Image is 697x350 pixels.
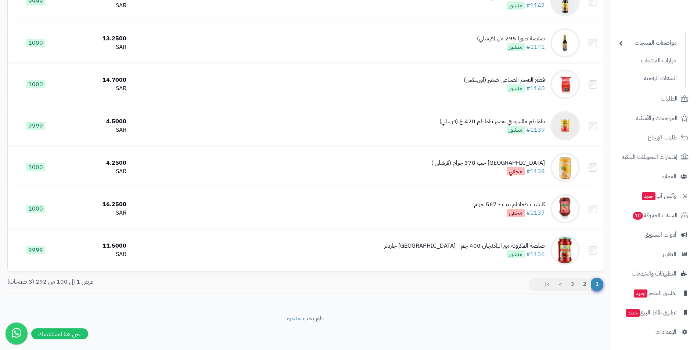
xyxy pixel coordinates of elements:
[615,207,693,224] a: السلات المتروكة10
[66,167,126,176] div: SAR
[287,314,300,323] a: متجرة
[507,167,525,175] span: مخفي
[507,43,525,51] span: منشور
[625,307,676,318] span: تطبيق نقاط البيع
[26,39,45,47] span: 1000
[615,90,693,107] a: الطلبات
[655,327,676,337] span: الإعدادات
[661,94,678,104] span: الطلبات
[526,167,545,176] a: #1138
[66,43,126,51] div: SAR
[590,278,603,291] span: 1
[507,1,525,10] span: منشور
[507,126,525,134] span: منشور
[648,132,678,143] span: طلبات الإرجاع
[526,1,545,10] a: #1142
[550,236,580,265] img: صلصة المكرونة مع الباذنجان 400 جم - اورينت جاردنز
[622,152,678,162] span: إشعارات التحويلات البنكية
[632,210,678,220] span: السلات المتروكة
[26,122,45,130] span: 9999
[507,84,525,92] span: منشور
[431,159,545,167] div: [GEOGRAPHIC_DATA] حب 370 جرام (فرشلي )
[26,246,45,254] span: 9999
[615,148,693,166] a: إشعارات التحويلات البنكية
[26,80,45,88] span: 1000
[526,43,545,51] a: #1141
[634,289,647,298] span: جديد
[615,284,693,302] a: تطبيق المتجرجديد
[647,21,690,36] img: logo-2.png
[66,126,126,134] div: SAR
[550,70,580,99] img: قطع الفحم الصناعي صغير (أورينكس)
[578,278,591,291] a: 2
[644,230,676,240] span: أدوات التسويق
[615,245,693,263] a: التقارير
[550,28,580,58] img: صلصة صويا 295 مل (فرشلي)
[526,250,545,259] a: #1136
[615,304,693,321] a: تطبيق نقاط البيعجديد
[642,192,655,200] span: جديد
[384,242,545,250] div: صلصة المكرونة مع الباذنجان 400 جم - [GEOGRAPHIC_DATA] جاردنز
[526,125,545,134] a: #1139
[550,111,580,141] img: طماطم مقشرة في عصير طماطم 420 غ (فرشلي)
[615,323,693,341] a: الإعدادات
[566,278,579,291] a: 3
[615,129,693,146] a: طلبات الإرجاع
[507,209,525,217] span: مخفي
[615,187,693,205] a: وآتس آبجديد
[66,117,126,126] div: 4.5000
[550,153,580,182] img: حمص حب 370 جرام (فرشلي )
[615,35,680,51] a: مواصفات المنتجات
[632,269,676,279] span: التطبيقات والخدمات
[66,1,126,10] div: SAR
[633,212,643,220] span: 10
[662,171,676,182] span: العملاء
[66,34,126,43] div: 13.2500
[439,117,545,126] div: طماطم مقشرة في عصير طماطم 420 غ (فرشلي)
[526,84,545,93] a: #1140
[66,209,126,217] div: SAR
[633,288,676,298] span: تطبيق المتجر
[464,76,545,84] div: قطع الفحم الصناعي صغير (أورينكس)
[66,250,126,259] div: SAR
[2,278,305,286] div: عرض 1 إلى 100 من 292 (3 صفحات)
[615,53,680,69] a: خيارات المنتجات
[66,242,126,250] div: 11.5000
[66,84,126,93] div: SAR
[477,34,545,43] div: صلصة صويا 295 مل (فرشلي)
[507,250,525,258] span: منشور
[615,265,693,282] a: التطبيقات والخدمات
[526,208,545,217] a: #1137
[554,278,567,291] a: >
[26,163,45,171] span: 1000
[26,205,45,213] span: 1000
[66,76,126,84] div: 14.7000
[615,109,693,127] a: المراجعات والأسئلة
[615,70,680,86] a: الملفات الرقمية
[540,278,554,291] a: >|
[474,200,545,209] div: كاتشب طماطم بيب - 567 جرام
[550,194,580,223] img: كاتشب طماطم بيب - 567 جرام
[626,309,640,317] span: جديد
[615,226,693,244] a: أدوات التسويق
[636,113,678,123] span: المراجعات والأسئلة
[662,249,676,259] span: التقارير
[66,200,126,209] div: 16.2500
[641,191,676,201] span: وآتس آب
[615,168,693,185] a: العملاء
[66,159,126,167] div: 4.2500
